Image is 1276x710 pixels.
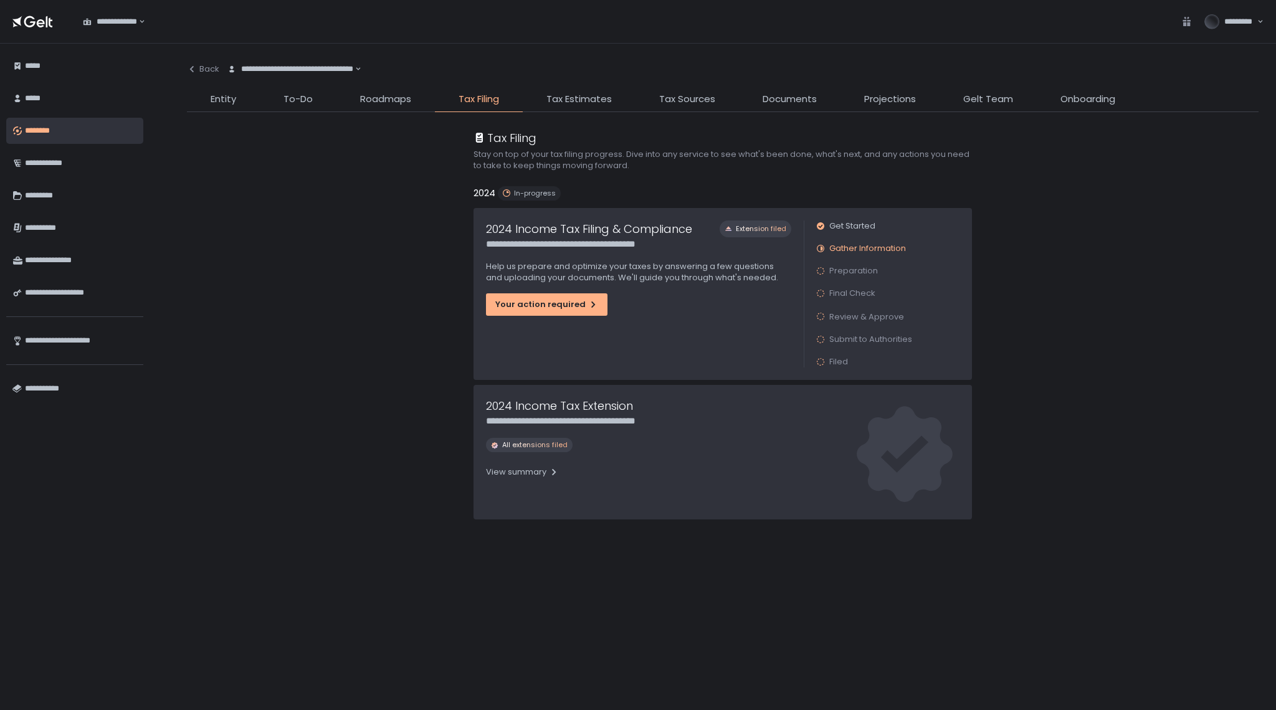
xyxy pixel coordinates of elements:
[864,92,916,107] span: Projections
[75,9,145,35] div: Search for option
[486,462,559,482] button: View summary
[219,56,361,82] div: Search for option
[829,334,912,345] span: Submit to Authorities
[474,130,536,146] div: Tax Filing
[353,63,354,75] input: Search for option
[1060,92,1115,107] span: Onboarding
[187,56,219,82] button: Back
[211,92,236,107] span: Entity
[736,224,786,234] span: Extension filed
[187,64,219,75] div: Back
[514,189,556,198] span: In-progress
[474,149,972,171] h2: Stay on top of your tax filing progress. Dive into any service to see what's been done, what's ne...
[763,92,817,107] span: Documents
[829,288,875,299] span: Final Check
[829,220,875,232] span: Get Started
[474,186,495,201] h2: 2024
[360,92,411,107] span: Roadmaps
[829,243,906,254] span: Gather Information
[283,92,313,107] span: To-Do
[486,261,791,283] p: Help us prepare and optimize your taxes by answering a few questions and uploading your documents...
[963,92,1013,107] span: Gelt Team
[495,299,598,310] div: Your action required
[486,397,633,414] h1: 2024 Income Tax Extension
[502,440,568,450] span: All extensions filed
[659,92,715,107] span: Tax Sources
[829,356,848,367] span: Filed
[486,293,607,316] button: Your action required
[486,220,692,237] h1: 2024 Income Tax Filing & Compliance
[459,92,499,107] span: Tax Filing
[829,311,904,323] span: Review & Approve
[486,466,559,478] div: View summary
[546,92,612,107] span: Tax Estimates
[829,265,878,277] span: Preparation
[137,16,138,28] input: Search for option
